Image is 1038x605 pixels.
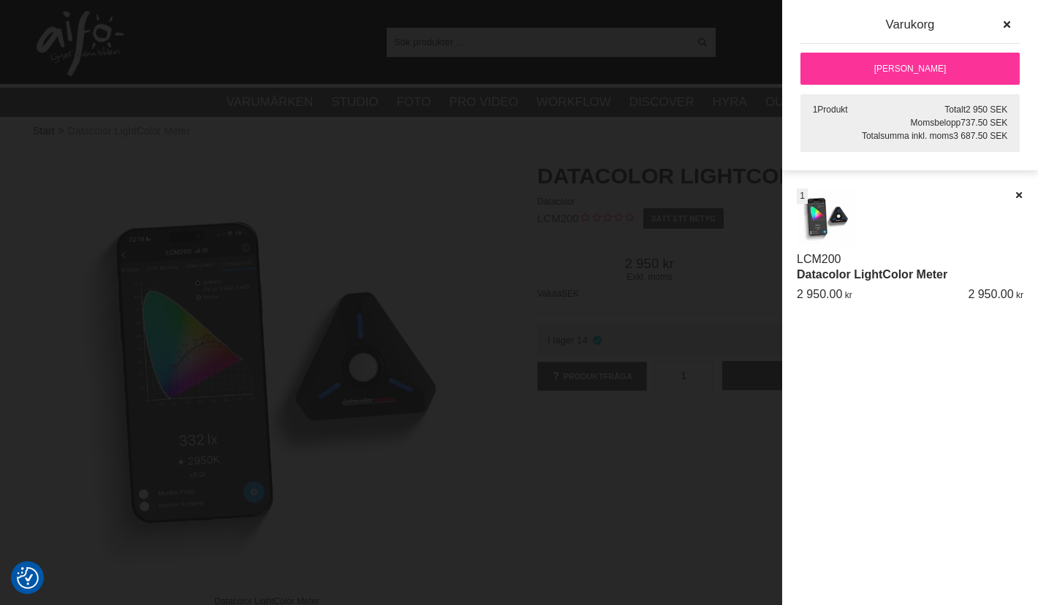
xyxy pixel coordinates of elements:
span: Momsbelopp [911,118,961,128]
img: Revisit consent button [17,567,39,589]
span: 2 950.00 [797,288,842,300]
button: Samtyckesinställningar [17,565,39,591]
span: Produkt [817,104,847,115]
span: 737.50 SEK [961,118,1007,128]
span: 3 687.50 SEK [953,131,1007,141]
a: Datacolor LightColor Meter [797,268,947,281]
img: Datacolor LightColor Meter [797,189,856,248]
span: Totalsumma inkl. moms [862,131,953,141]
span: Totalt [944,104,966,115]
a: [PERSON_NAME] [800,53,1020,85]
span: 1 [813,104,818,115]
span: 2 950.00 [968,288,1013,300]
span: 2 950 SEK [966,104,1007,115]
a: LCM200 [797,253,841,265]
span: Varukorg [886,18,935,31]
span: 1 [800,189,805,202]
